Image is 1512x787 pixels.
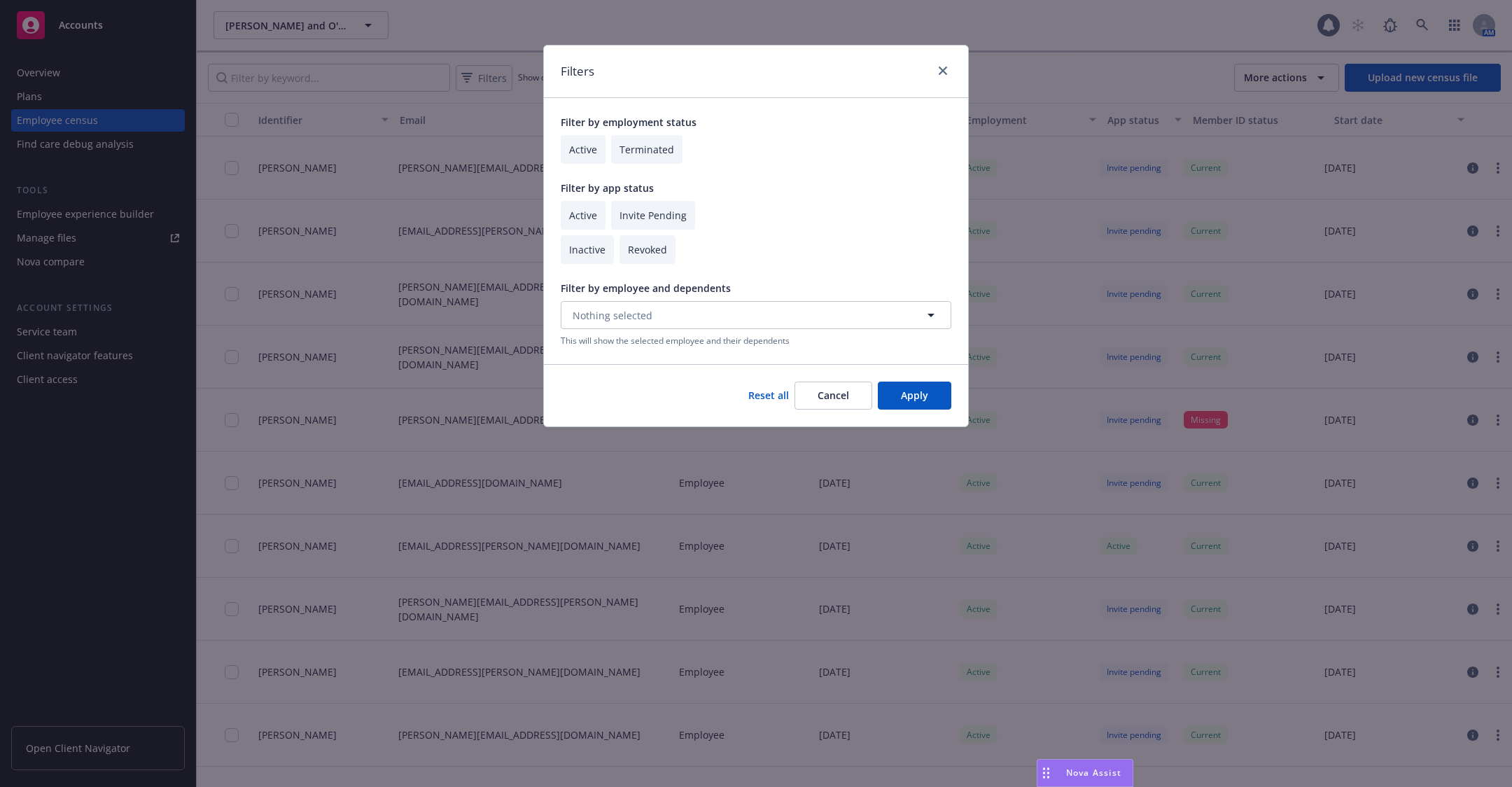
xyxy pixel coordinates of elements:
p: Filter by employee and dependents [561,281,951,295]
span: Nothing selected [573,308,652,323]
button: Nothing selected [561,301,951,329]
p: Filter by app status [561,181,951,195]
a: close [934,62,951,79]
button: Cancel [794,382,872,410]
button: Apply [878,382,951,410]
div: Drag to move [1037,760,1055,786]
a: Reset all [748,388,789,403]
p: Filter by employment status [561,115,951,130]
h1: Filters [561,62,594,81]
button: Nova Assist [1037,759,1133,787]
p: This will show the selected employee and their dependents [561,335,951,347]
span: Nova Assist [1066,767,1121,779]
